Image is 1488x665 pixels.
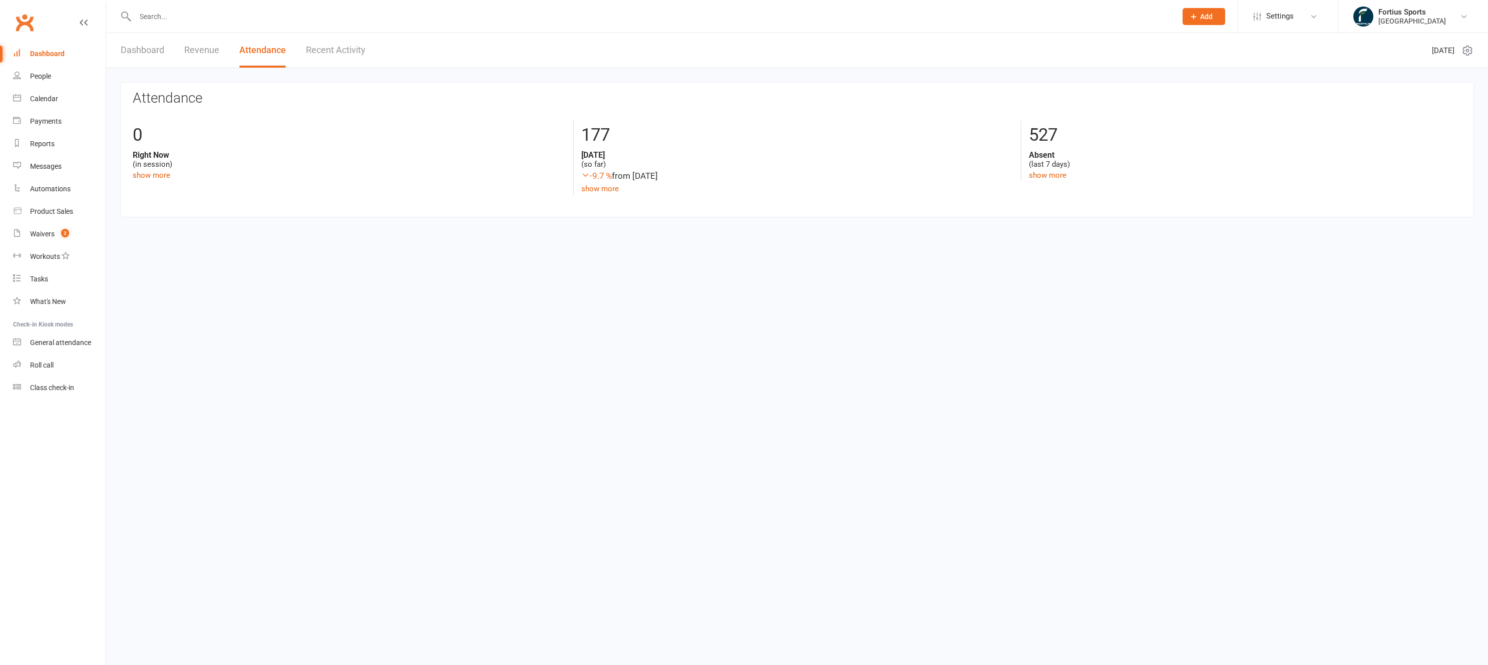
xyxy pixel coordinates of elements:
[13,43,106,65] a: Dashboard
[13,200,106,223] a: Product Sales
[581,184,619,193] a: show more
[1183,8,1225,25] button: Add
[121,33,164,68] a: Dashboard
[13,178,106,200] a: Automations
[1378,17,1446,26] div: [GEOGRAPHIC_DATA]
[13,110,106,133] a: Payments
[133,150,566,160] strong: Right Now
[30,117,62,125] div: Payments
[13,88,106,110] a: Calendar
[30,50,65,58] div: Dashboard
[30,207,73,215] div: Product Sales
[30,361,54,369] div: Roll call
[1432,45,1454,57] span: [DATE]
[30,162,62,170] div: Messages
[30,339,91,347] div: General attendance
[1378,8,1446,17] div: Fortius Sports
[1029,150,1461,169] div: (last 7 days)
[61,229,69,237] span: 2
[239,33,286,68] a: Attendance
[13,331,106,354] a: General attendance kiosk mode
[13,377,106,399] a: Class kiosk mode
[133,150,566,169] div: (in session)
[13,290,106,313] a: What's New
[30,230,55,238] div: Waivers
[1029,120,1461,150] div: 527
[13,245,106,268] a: Workouts
[30,275,48,283] div: Tasks
[30,384,74,392] div: Class check-in
[12,10,37,35] a: Clubworx
[1029,171,1066,180] a: show more
[184,33,219,68] a: Revenue
[1029,150,1461,160] strong: Absent
[132,10,1170,24] input: Search...
[30,297,66,305] div: What's New
[1266,5,1294,28] span: Settings
[30,185,71,193] div: Automations
[13,354,106,377] a: Roll call
[13,223,106,245] a: Waivers 2
[13,268,106,290] a: Tasks
[1200,13,1213,21] span: Add
[30,72,51,80] div: People
[581,171,612,181] span: -9.7 %
[133,91,1461,106] h3: Attendance
[133,120,566,150] div: 0
[581,150,1014,160] strong: [DATE]
[581,150,1014,169] div: (so far)
[30,95,58,103] div: Calendar
[13,155,106,178] a: Messages
[13,65,106,88] a: People
[1353,7,1373,27] img: thumb_image1743802567.png
[581,169,1014,183] div: from [DATE]
[133,171,170,180] a: show more
[30,252,60,260] div: Workouts
[30,140,55,148] div: Reports
[581,120,1014,150] div: 177
[306,33,365,68] a: Recent Activity
[13,133,106,155] a: Reports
